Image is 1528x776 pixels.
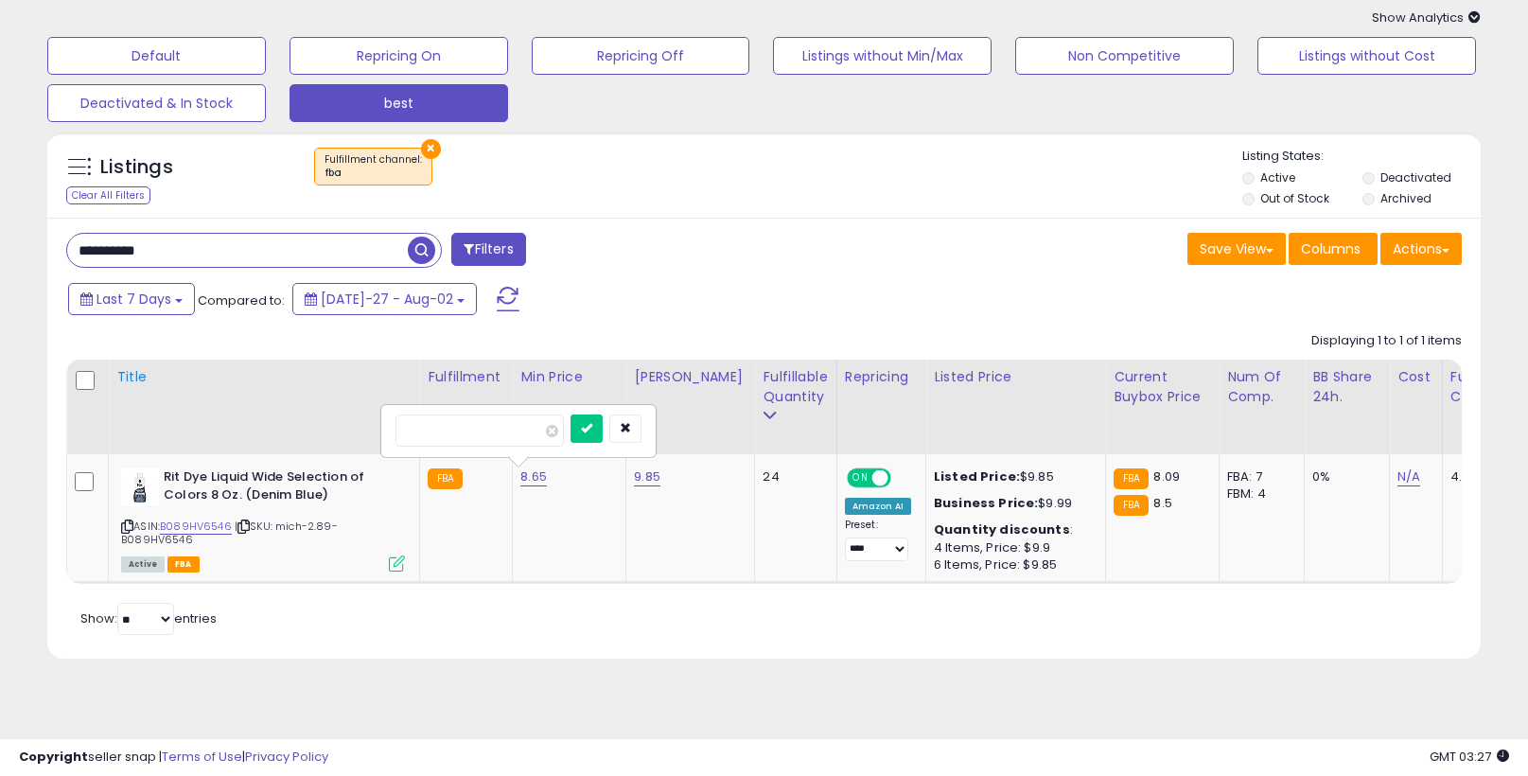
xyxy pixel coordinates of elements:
[1153,467,1180,485] span: 8.09
[97,290,171,309] span: Last 7 Days
[934,367,1098,387] div: Listed Price
[292,283,477,315] button: [DATE]-27 - Aug-02
[80,609,217,627] span: Show: entries
[763,367,828,407] div: Fulfillable Quantity
[845,367,918,387] div: Repricing
[1260,169,1295,185] label: Active
[167,556,200,573] span: FBA
[934,539,1091,556] div: 4 Items, Price: $9.9
[1114,367,1211,407] div: Current Buybox Price
[1187,233,1286,265] button: Save View
[121,468,159,506] img: 41qtqsOLyLL._SL40_.jpg
[164,468,394,508] b: Rit Dye Liquid Wide Selection of Colors 8 Oz. (Denim Blue)
[1312,367,1381,407] div: BB Share 24h.
[121,519,338,547] span: | SKU: mich-2.89-B089HV6546
[1114,468,1149,489] small: FBA
[934,467,1020,485] b: Listed Price:
[47,84,266,122] button: Deactivated & In Stock
[1430,748,1509,766] span: 2025-08-11 03:27 GMT
[1301,239,1361,258] span: Columns
[290,84,508,122] button: best
[934,556,1091,573] div: 6 Items, Price: $9.85
[934,521,1091,538] div: :
[1450,367,1523,407] div: Fulfillment Cost
[121,556,165,573] span: All listings currently available for purchase on Amazon
[532,37,750,75] button: Repricing Off
[198,291,285,309] span: Compared to:
[773,37,992,75] button: Listings without Min/Max
[934,520,1070,538] b: Quantity discounts
[1015,37,1234,75] button: Non Competitive
[245,748,328,766] a: Privacy Policy
[1450,468,1517,485] div: 4.15
[160,519,232,535] a: B089HV6546
[1380,169,1451,185] label: Deactivated
[845,519,911,561] div: Preset:
[1227,367,1296,407] div: Num of Comp.
[849,470,872,486] span: ON
[934,468,1091,485] div: $9.85
[1312,468,1375,485] div: 0%
[1260,190,1329,206] label: Out of Stock
[428,468,463,489] small: FBA
[634,467,660,486] a: 9.85
[1227,468,1290,485] div: FBA: 7
[1289,233,1378,265] button: Columns
[1257,37,1476,75] button: Listings without Cost
[325,167,422,180] div: fba
[100,154,173,181] h5: Listings
[934,494,1038,512] b: Business Price:
[634,367,746,387] div: [PERSON_NAME]
[520,367,618,387] div: Min Price
[763,468,821,485] div: 24
[47,37,266,75] button: Default
[321,290,453,309] span: [DATE]-27 - Aug-02
[1311,332,1462,350] div: Displaying 1 to 1 of 1 items
[66,186,150,204] div: Clear All Filters
[421,139,441,159] button: ×
[116,367,412,387] div: Title
[19,748,88,766] strong: Copyright
[1397,467,1420,486] a: N/A
[162,748,242,766] a: Terms of Use
[451,233,525,266] button: Filters
[845,498,911,515] div: Amazon AI
[19,749,328,767] div: seller snap | |
[887,470,918,486] span: OFF
[1380,233,1462,265] button: Actions
[428,367,504,387] div: Fulfillment
[68,283,195,315] button: Last 7 Days
[934,495,1091,512] div: $9.99
[1380,190,1431,206] label: Archived
[1372,9,1481,26] span: Show Analytics
[290,37,508,75] button: Repricing On
[520,467,547,486] a: 8.65
[1227,485,1290,503] div: FBM: 4
[1397,367,1434,387] div: Cost
[325,152,422,181] span: Fulfillment channel :
[121,468,405,570] div: ASIN:
[1242,148,1481,166] p: Listing States:
[1153,494,1171,512] span: 8.5
[1114,495,1149,516] small: FBA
